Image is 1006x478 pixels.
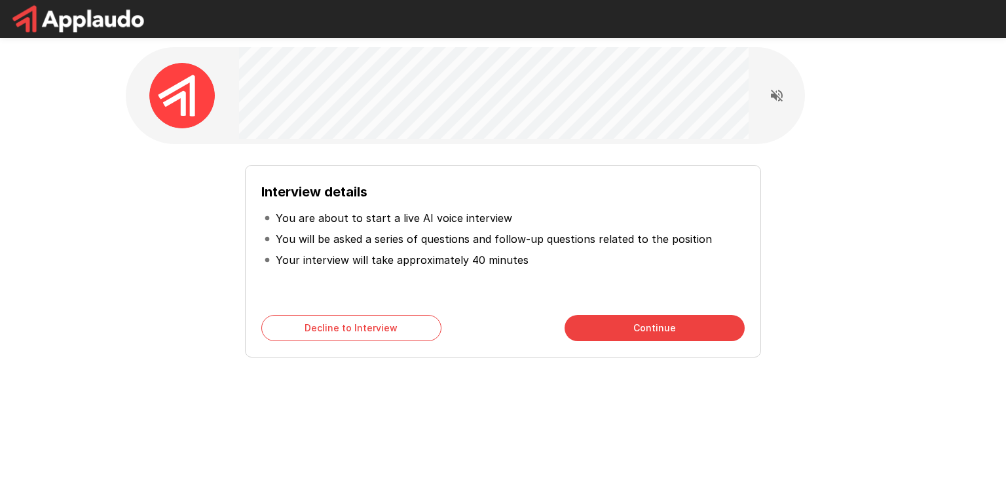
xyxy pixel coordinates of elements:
[276,252,529,268] p: Your interview will take approximately 40 minutes
[261,315,441,341] button: Decline to Interview
[276,210,512,226] p: You are about to start a live AI voice interview
[276,231,712,247] p: You will be asked a series of questions and follow-up questions related to the position
[149,63,215,128] img: applaudo_avatar.png
[764,83,790,109] button: Read questions aloud
[565,315,745,341] button: Continue
[261,184,367,200] b: Interview details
